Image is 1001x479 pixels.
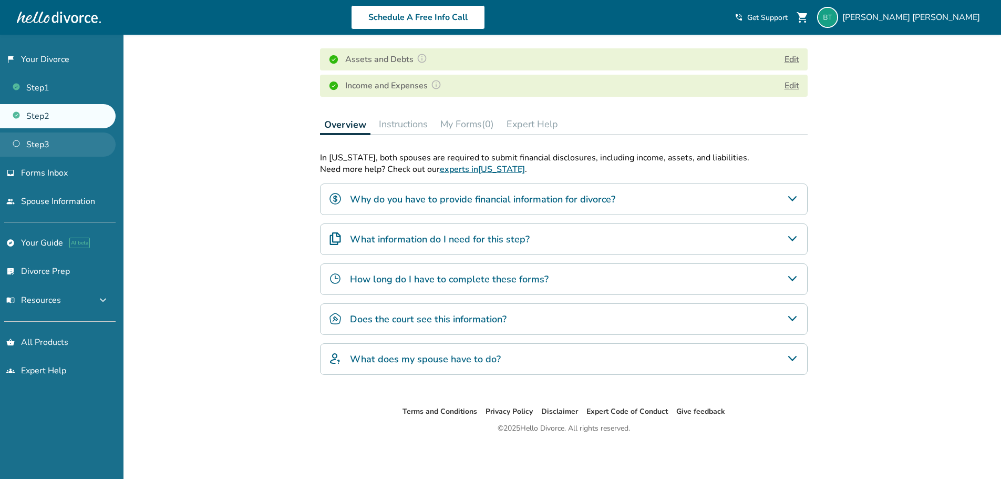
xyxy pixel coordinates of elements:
span: list_alt_check [6,267,15,276]
span: groups [6,366,15,375]
img: Question Mark [417,53,427,64]
button: Instructions [375,114,432,135]
img: What information do I need for this step? [329,232,342,245]
span: shopping_basket [6,338,15,346]
h4: Does the court see this information? [350,312,507,326]
img: How long do I have to complete these forms? [329,272,342,285]
div: Does the court see this information? [320,303,808,335]
p: Need more help? Check out our . [320,164,808,175]
span: shopping_cart [796,11,809,24]
a: Terms and Conditions [403,406,477,416]
img: Why do you have to provide financial information for divorce? [329,192,342,205]
span: explore [6,239,15,247]
a: Expert Code of Conduct [586,406,668,416]
li: Disclaimer [541,405,578,418]
h4: Income and Expenses [345,79,445,93]
button: Overview [320,114,370,135]
button: Expert Help [502,114,562,135]
img: Completed [328,54,339,65]
span: Get Support [747,13,788,23]
div: In [US_STATE], both spouses are required to submit financial disclosures, including income, asset... [320,152,808,164]
span: AI beta [69,238,90,248]
li: Give feedback [676,405,725,418]
img: Completed [328,80,339,91]
span: Forms Inbox [21,167,68,179]
span: phone_in_talk [735,13,743,22]
a: Privacy Policy [486,406,533,416]
a: Schedule A Free Info Call [351,5,485,29]
h4: What does my spouse have to do? [350,352,501,366]
span: menu_book [6,296,15,304]
span: expand_more [97,294,109,307]
h4: What information do I need for this step? [350,232,530,246]
img: Does the court see this information? [329,312,342,325]
div: What information do I need for this step? [320,223,808,255]
h4: Why do you have to provide financial information for divorce? [350,192,615,206]
div: What does my spouse have to do? [320,343,808,375]
button: Edit [785,53,799,66]
div: How long do I have to complete these forms? [320,263,808,295]
span: Resources [6,294,61,306]
span: inbox [6,169,15,177]
a: experts in[US_STATE] [440,164,525,175]
button: Edit [785,79,799,92]
h4: How long do I have to complete these forms? [350,272,549,286]
span: people [6,197,15,206]
span: [PERSON_NAME] [PERSON_NAME] [842,12,984,23]
h4: Assets and Debts [345,53,430,66]
button: My Forms(0) [436,114,498,135]
img: What does my spouse have to do? [329,352,342,365]
img: bmtaylor95@outlook.com [817,7,838,28]
iframe: Chat Widget [948,429,1001,479]
div: © 2025 Hello Divorce. All rights reserved. [498,422,630,435]
span: flag_2 [6,55,15,64]
div: Why do you have to provide financial information for divorce? [320,184,808,215]
img: Question Mark [431,79,441,90]
a: phone_in_talkGet Support [735,13,788,23]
